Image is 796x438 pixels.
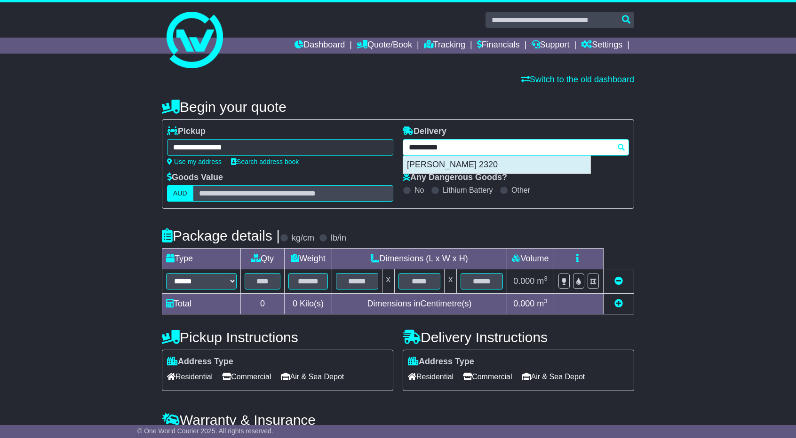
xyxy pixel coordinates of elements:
a: Quote/Book [357,38,412,54]
label: AUD [167,185,193,202]
sup: 3 [544,275,548,282]
td: x [445,269,457,294]
label: Delivery [403,126,446,137]
a: Switch to the old dashboard [521,75,634,84]
sup: 3 [544,297,548,305]
label: Other [511,186,530,195]
h4: Package details | [162,228,280,243]
span: 0.000 [513,276,534,286]
td: Total [162,294,241,314]
h4: Warranty & Insurance [162,412,634,428]
span: Commercial [463,369,512,384]
label: Goods Value [167,172,223,183]
h4: Delivery Instructions [403,329,634,345]
td: 0 [241,294,285,314]
a: Support [532,38,570,54]
label: lb/in [331,233,346,243]
span: 0.000 [513,299,534,308]
a: Remove this item [614,276,623,286]
span: Commercial [222,369,271,384]
td: Qty [241,249,285,269]
h4: Begin your quote [162,99,634,115]
a: Financials [477,38,520,54]
span: Air & Sea Depot [522,369,585,384]
span: 0 [293,299,297,308]
a: Dashboard [295,38,345,54]
a: Tracking [424,38,465,54]
a: Use my address [167,158,222,165]
a: Settings [581,38,622,54]
label: Lithium Battery [443,186,493,195]
label: kg/cm [292,233,314,243]
td: Kilo(s) [285,294,332,314]
span: Air & Sea Depot [281,369,344,384]
span: Residential [408,369,454,384]
span: Residential [167,369,213,384]
td: Dimensions (L x W x H) [332,249,507,269]
label: No [414,186,424,195]
a: Search address book [231,158,299,165]
h4: Pickup Instructions [162,329,393,345]
label: Address Type [408,357,474,367]
span: © One World Courier 2025. All rights reserved. [137,427,273,435]
a: Add new item [614,299,623,308]
td: Volume [507,249,554,269]
span: m [537,299,548,308]
typeahead: Please provide city [403,139,629,156]
label: Any Dangerous Goods? [403,172,507,183]
td: Weight [285,249,332,269]
td: Type [162,249,241,269]
span: m [537,276,548,286]
label: Address Type [167,357,233,367]
td: Dimensions in Centimetre(s) [332,294,507,314]
td: x [382,269,394,294]
label: Pickup [167,126,206,137]
div: [PERSON_NAME] 2320 [403,156,590,174]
